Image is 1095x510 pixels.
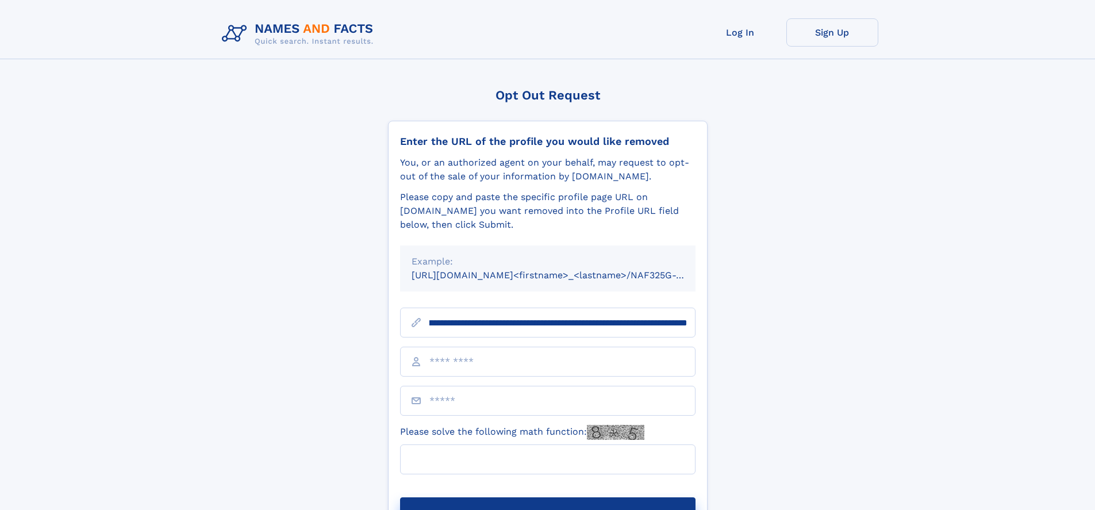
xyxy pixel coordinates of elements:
[217,18,383,49] img: Logo Names and Facts
[400,425,644,440] label: Please solve the following math function:
[694,18,786,47] a: Log In
[786,18,878,47] a: Sign Up
[400,190,696,232] div: Please copy and paste the specific profile page URL on [DOMAIN_NAME] you want removed into the Pr...
[412,255,684,269] div: Example:
[412,270,717,281] small: [URL][DOMAIN_NAME]<firstname>_<lastname>/NAF325G-xxxxxxxx
[388,88,708,102] div: Opt Out Request
[400,135,696,148] div: Enter the URL of the profile you would like removed
[400,156,696,183] div: You, or an authorized agent on your behalf, may request to opt-out of the sale of your informatio...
